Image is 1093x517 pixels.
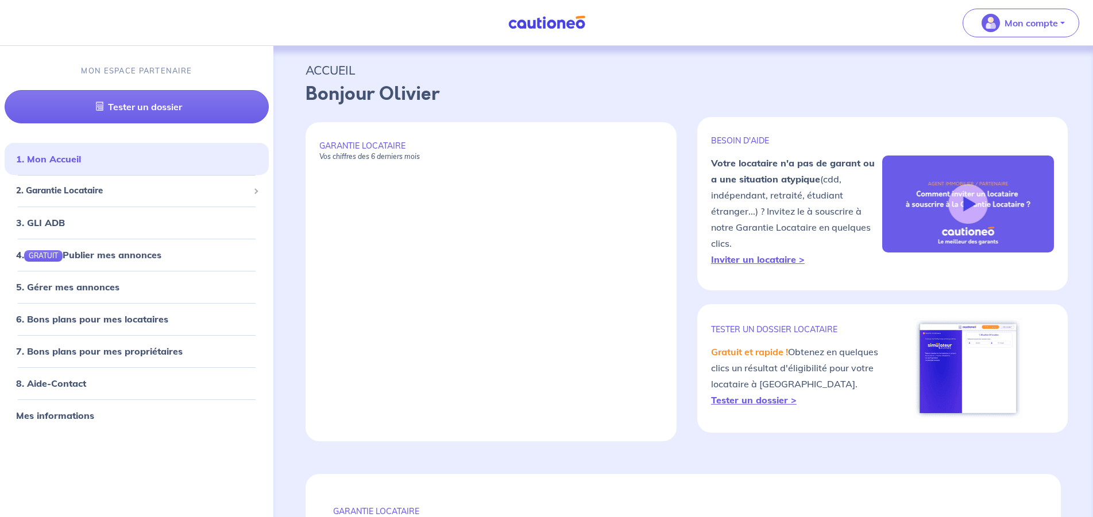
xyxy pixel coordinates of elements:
[81,65,192,76] p: MON ESPACE PARTENAIRE
[16,345,183,357] a: 7. Bons plans pour mes propriétaires
[333,506,1033,516] p: GARANTIE LOCATAIRE
[963,9,1079,37] button: illu_account_valid_menu.svgMon compte
[711,394,797,406] a: Tester un dossier >
[319,152,420,161] em: Vos chiffres des 6 derniers mois
[711,254,805,265] a: Inviter un locataire >
[711,346,788,357] em: Gratuit et rapide !
[16,153,81,165] a: 1. Mon Accueil
[319,141,663,161] p: GARANTIE LOCATAIRE
[711,155,883,267] p: (cdd, indépendant, retraité, étudiant étranger...) ? Invitez le à souscrire à notre Garantie Loca...
[711,324,883,335] p: TESTER un dossier locataire
[5,147,269,170] div: 1. Mon Accueil
[5,90,269,123] a: Tester un dossier
[306,80,1061,108] p: Bonjour Olivier
[16,410,94,421] a: Mes informations
[5,308,269,331] div: 6. Bons plans pour mes locataires
[5,275,269,298] div: 5. Gérer mes annonces
[5,243,269,266] div: 4.GRATUITPublier mes annonces
[5,404,269,427] div: Mes informations
[16,281,119,293] a: 5. Gérer mes annonces
[882,156,1054,252] img: video-gli-new-none.jpg
[16,249,161,261] a: 4.GRATUITPublier mes annonces
[914,318,1022,419] img: simulateur.png
[5,211,269,234] div: 3. GLI ADB
[5,340,269,363] div: 7. Bons plans pour mes propriétaires
[16,378,86,389] a: 8. Aide-Contact
[982,14,1000,32] img: illu_account_valid_menu.svg
[16,184,249,197] span: 2. Garantie Locataire
[1005,16,1058,30] p: Mon compte
[5,180,269,202] div: 2. Garantie Locataire
[5,372,269,395] div: 8. Aide-Contact
[16,217,65,228] a: 3. GLI ADB
[306,60,1061,80] p: ACCUEIL
[504,15,590,30] img: Cautioneo
[16,313,168,325] a: 6. Bons plans pour mes locataires
[711,157,875,185] strong: Votre locataire n'a pas de garant ou a une situation atypique
[711,344,883,408] p: Obtenez en quelques clics un résultat d'éligibilité pour votre locataire à [GEOGRAPHIC_DATA].
[711,135,883,146] p: BESOIN D'AIDE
